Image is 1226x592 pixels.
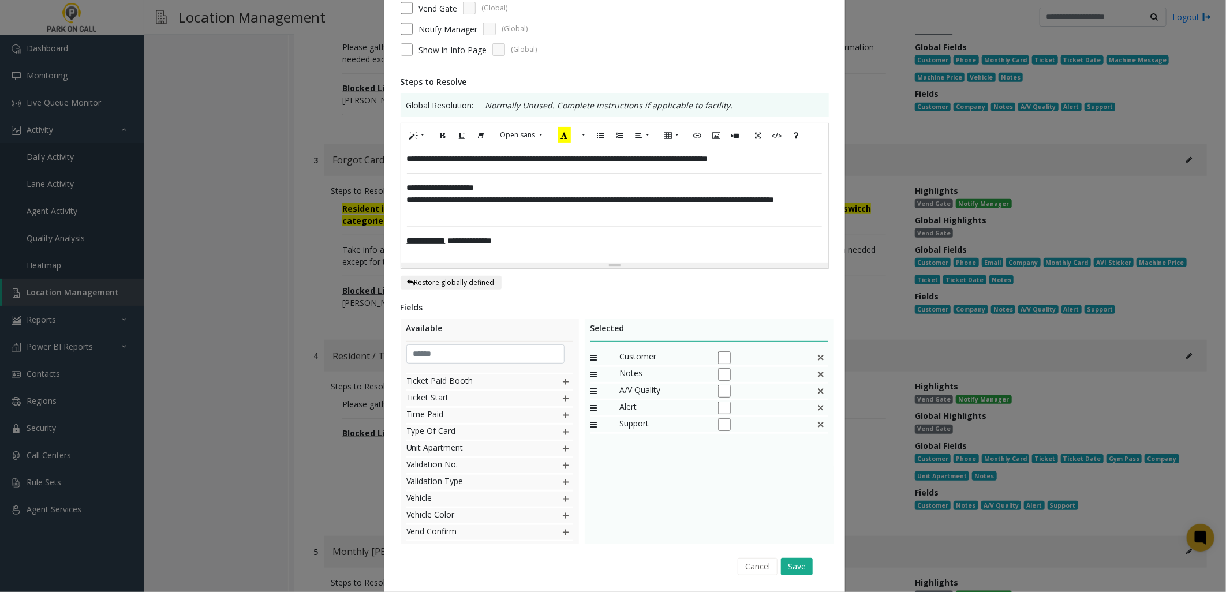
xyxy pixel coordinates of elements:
span: (Global) [511,44,537,55]
img: plusIcon.svg [561,425,570,440]
div: Selected [590,322,829,342]
span: Customer [619,350,706,365]
div: Available [406,322,573,342]
button: Unordered list (CTRL+SHIFT+NUM7) [591,126,611,144]
p: Normally Unused. Complete instructions if applicable to facility. [474,99,733,111]
img: This is a default field and cannot be deleted. [816,384,825,399]
span: Vehicle Color [406,508,537,523]
img: plusIcon.svg [561,525,570,540]
label: Notify Manager [418,23,477,35]
button: Video [726,126,746,144]
img: plusIcon.svg [561,458,570,473]
span: Validation No. [406,458,537,473]
span: Vend Confirm [406,525,537,540]
span: Unit Apartment [406,441,537,456]
img: plusIcon.svg [561,391,570,406]
span: Global Resolution: [406,99,474,111]
span: Show in Info Page [418,44,487,56]
div: Resize [401,263,828,268]
span: Open sans [500,130,536,140]
span: Alert [619,400,706,415]
div: Steps to Resolve [401,76,829,88]
img: plusIcon.svg [561,374,570,389]
button: Font Family [494,126,549,144]
span: Time Paid [406,408,537,423]
img: This is a default field and cannot be deleted. [816,400,825,415]
span: Ticket Start [406,391,537,406]
button: Code View [768,126,787,144]
span: Validation Type [406,475,537,490]
img: false [816,350,825,365]
div: Fields [401,301,829,313]
button: Restore globally defined [401,276,502,290]
button: Picture [707,126,727,144]
button: Full Screen [749,126,768,144]
img: This is a default field and cannot be deleted. [816,417,825,432]
span: Notes [619,367,706,382]
button: Link (CTRL+K) [688,126,708,144]
img: plusIcon.svg [561,408,570,423]
span: Type Of Card [406,425,537,440]
button: Help [787,126,806,144]
button: Style [404,126,431,144]
button: Bold (CTRL+B) [433,126,453,144]
button: Underline (CTRL+U) [453,126,472,144]
button: Cancel [738,558,778,575]
button: More Color [577,126,588,144]
img: This is a default field and cannot be deleted. [816,367,825,382]
button: Table [659,126,685,144]
button: Paragraph [629,126,656,144]
span: Ticket Paid Booth [406,374,537,389]
button: Ordered list (CTRL+SHIFT+NUM8) [610,126,630,144]
button: Recent Color [552,126,577,144]
span: Support [619,417,706,432]
img: plusIcon.svg [561,475,570,490]
img: plusIcon.svg [561,492,570,507]
span: A/V Quality [619,384,706,399]
img: plusIcon.svg [561,441,570,456]
span: Vehicle [406,492,537,507]
img: plusIcon.svg [561,508,570,523]
button: Save [781,558,813,575]
button: Remove Font Style (CTRL+\) [472,126,491,144]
